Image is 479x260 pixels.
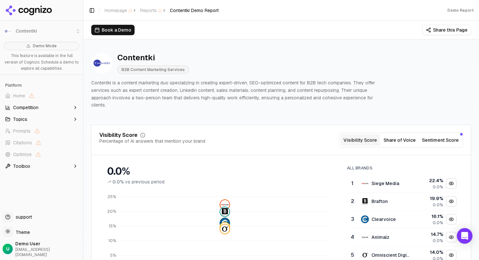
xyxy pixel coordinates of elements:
tspan: 5% [110,253,116,258]
button: Visibility Score [341,134,380,146]
div: Animalz [371,234,389,240]
div: 0.0% [107,166,334,177]
img: clearvoice [220,218,229,227]
span: U [6,246,9,252]
span: [EMAIL_ADDRESS][DOMAIN_NAME] [15,247,80,257]
img: siege media [220,200,229,209]
div: 14.7 % [415,231,443,238]
div: 2 [350,197,355,205]
tspan: 15% [109,224,116,229]
tspan: 10% [109,238,116,243]
span: 0.0% [112,179,124,185]
div: Contentki [117,52,189,63]
button: Hide clearvoice data [446,214,457,224]
div: 4 [350,233,355,241]
tr: 3clearvoiceClearvoice16.1%0.0%Hide clearvoice data [348,210,458,228]
nav: breadcrumb [105,7,219,14]
img: animalz [220,223,229,232]
div: Visibility Score [99,133,138,138]
span: Demo User [15,240,80,247]
span: Competition [13,104,38,111]
tspan: 20% [107,209,116,214]
div: Platform [3,80,80,91]
div: 22.4 % [415,177,443,184]
button: Book a Demo [91,25,135,35]
tspan: 25% [108,194,116,199]
span: 0.0% [433,202,443,208]
div: 14.0 % [415,249,443,255]
div: 1 [350,180,355,187]
span: Contentki Demo Report [170,7,219,14]
span: Homepage [105,7,132,14]
span: Demo Mode [33,43,57,49]
img: clearvoice [361,215,369,223]
button: Hide siege media data [446,178,457,189]
button: Share this Page [422,25,471,35]
span: 0.0% [433,238,443,243]
img: ContentKi [91,53,112,74]
tr: 1siege mediaSiege Media22.4%0.0%Hide siege media data [348,175,458,193]
button: Share of Voice [380,134,419,146]
img: animalz [361,233,369,241]
img: siege media [361,180,369,187]
span: support [13,214,32,220]
span: Theme [13,229,30,235]
tr: 4animalzAnimalz14.7%0.0%Hide animalz data [348,228,458,246]
span: vs previous period [125,179,165,185]
span: 0.0% [433,184,443,190]
span: 0.0% [433,220,443,225]
button: Toolbox [3,161,80,171]
div: Percentage of AI answers that mention your brand [99,138,205,144]
div: 19.9 % [415,195,443,202]
div: All Brands [347,166,458,171]
span: Toolbox [13,163,30,169]
div: 3 [350,215,355,223]
div: Demo Report [447,8,474,13]
span: Prompts [13,128,31,134]
p: Contentki is a content marketing duo specializing in creating expert-driven, SEO-optimized conten... [91,79,383,109]
p: This feature is available in the full version of Cognizo. Schedule a demo to explore all capabili... [4,53,79,72]
img: omniscient digital [220,224,229,234]
div: Open Intercom Messenger [457,228,472,244]
button: Topics [3,114,80,124]
div: Omniscient Digital [371,252,410,258]
span: Reports [140,7,162,14]
div: Clearvoice [371,216,396,223]
button: Hide animalz data [446,232,457,242]
button: Hide brafton data [446,196,457,207]
span: Home [13,93,25,99]
img: brafton [361,197,369,205]
button: Sentiment Score [419,134,461,146]
tr: 2braftonBrafton19.9%0.0%Hide brafton data [348,193,458,210]
img: omniscient digital [361,251,369,259]
span: Optimize [13,151,32,158]
div: Siege Media [371,180,399,187]
span: B2B Content Marketing Services [117,65,189,74]
span: Citations [13,139,32,146]
div: Brafton [371,198,388,205]
img: brafton [220,207,229,216]
div: 5 [350,251,355,259]
button: Competition [3,102,80,113]
span: Topics [13,116,27,123]
div: 16.1 % [415,213,443,220]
